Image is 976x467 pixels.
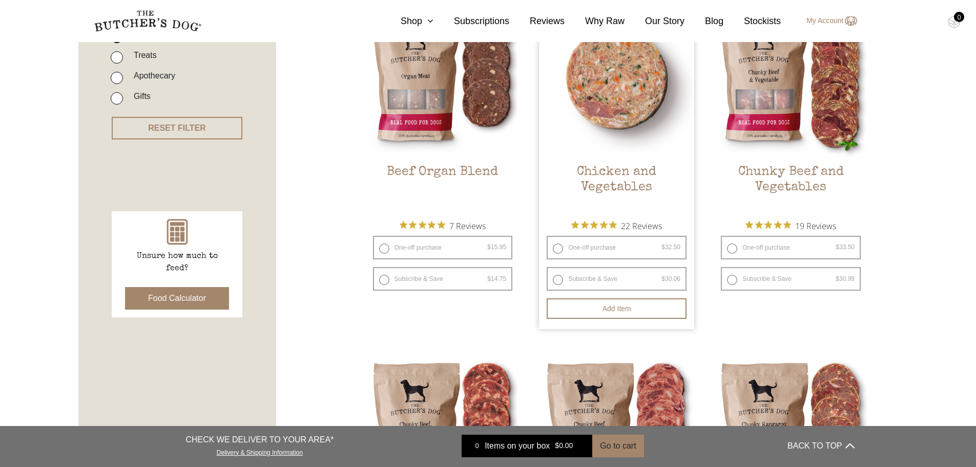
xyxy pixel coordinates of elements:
[129,69,175,83] label: Apothecary
[185,434,334,446] p: CHECK WE DELIVER TO YOUR AREA*
[787,434,854,458] button: BACK TO TOP
[129,89,151,103] label: Gifts
[661,275,680,282] bdi: 30.06
[555,442,573,450] bdi: 0.00
[948,15,961,29] img: TBD_Cart-Empty.png
[112,117,242,139] button: RESET FILTER
[509,14,565,28] a: Reviews
[621,218,662,233] span: 22 Reviews
[661,275,665,282] span: $
[373,236,513,259] label: One-off purchase
[713,1,868,156] img: Chunky Beef and Vegetables
[713,165,868,213] h2: Chunky Beef and Vegetables
[400,218,486,233] button: Rated 5 out of 5 stars from 7 reviews. Jump to reviews.
[571,218,662,233] button: Rated 4.9 out of 5 stars from 22 reviews. Jump to reviews.
[713,1,868,213] a: Chunky Beef and VegetablesChunky Beef and Vegetables
[745,218,836,233] button: Rated 5 out of 5 stars from 19 reviews. Jump to reviews.
[487,243,491,251] span: $
[954,12,964,22] div: 0
[365,1,521,213] a: Beef Organ BlendBeef Organ Blend
[836,275,855,282] bdi: 30.99
[365,1,521,156] img: Beef Organ Blend
[625,14,684,28] a: Our Story
[485,440,550,452] span: Items on your box
[449,218,486,233] span: 7 Reviews
[836,243,839,251] span: $
[796,15,857,27] a: My Account
[721,267,861,291] label: Subscribe & Save
[125,287,229,310] button: Food Calculator
[836,243,855,251] bdi: 33.50
[539,1,694,213] a: Chicken and Vegetables
[126,250,229,275] p: Unsure how much to feed?
[487,275,506,282] bdi: 14.75
[592,435,643,457] button: Go to cart
[684,14,723,28] a: Blog
[795,218,836,233] span: 19 Reviews
[555,442,559,450] span: $
[217,446,303,456] a: Delivery & Shipping Information
[565,14,625,28] a: Why Raw
[469,441,485,451] div: 0
[661,243,665,251] span: $
[721,236,861,259] label: One-off purchase
[547,298,687,319] button: Add item
[723,14,781,28] a: Stockists
[487,243,506,251] bdi: 15.95
[487,275,491,282] span: $
[365,165,521,213] h2: Beef Organ Blend
[547,267,687,291] label: Subscribe & Save
[373,267,513,291] label: Subscribe & Save
[661,243,680,251] bdi: 32.50
[539,165,694,213] h2: Chicken and Vegetables
[836,275,839,282] span: $
[129,48,157,62] label: Treats
[462,435,592,457] a: 0 Items on your box $0.00
[547,236,687,259] label: One-off purchase
[380,14,433,28] a: Shop
[433,14,509,28] a: Subscriptions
